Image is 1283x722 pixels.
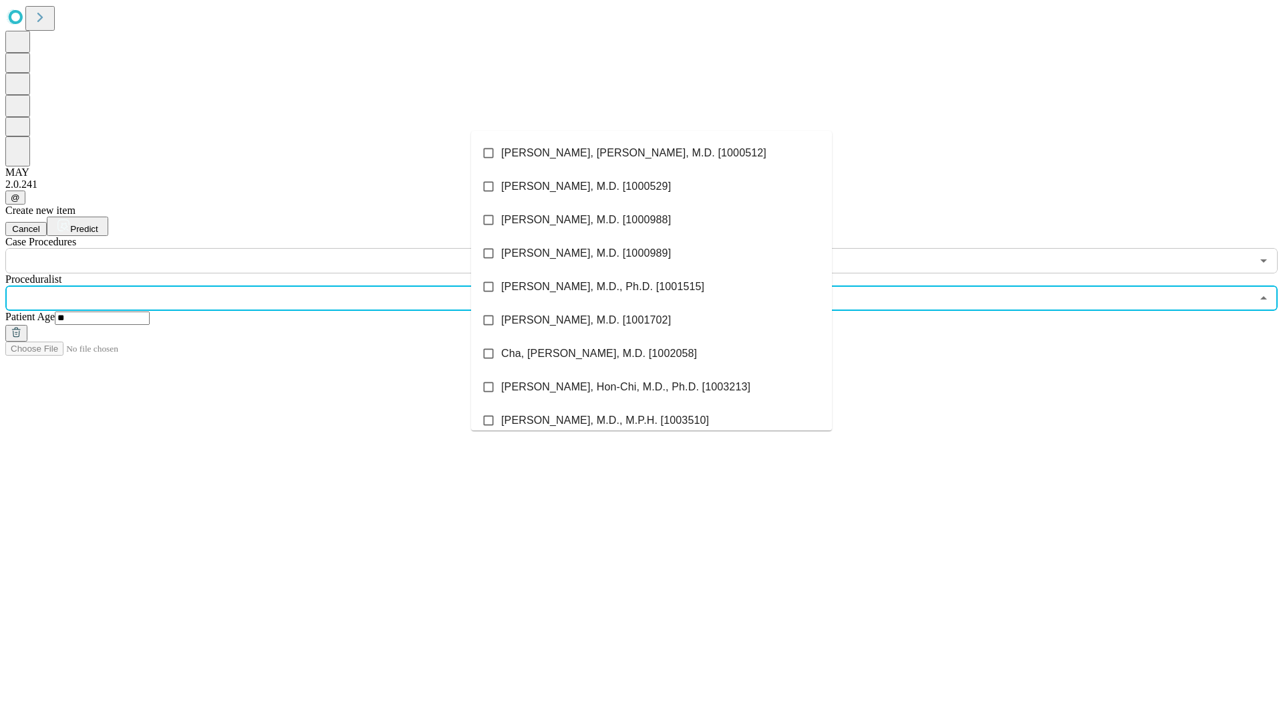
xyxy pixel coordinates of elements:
[5,236,76,247] span: Scheduled Procedure
[501,212,671,228] span: [PERSON_NAME], M.D. [1000988]
[501,279,704,295] span: [PERSON_NAME], M.D., Ph.D. [1001515]
[1254,251,1273,270] button: Open
[5,311,55,322] span: Patient Age
[11,193,20,203] span: @
[1254,289,1273,308] button: Close
[47,217,108,236] button: Predict
[501,178,671,195] span: [PERSON_NAME], M.D. [1000529]
[5,166,1278,178] div: MAY
[70,224,98,234] span: Predict
[5,191,25,205] button: @
[501,412,709,429] span: [PERSON_NAME], M.D., M.P.H. [1003510]
[501,379,750,395] span: [PERSON_NAME], Hon-Chi, M.D., Ph.D. [1003213]
[5,178,1278,191] div: 2.0.241
[501,312,671,328] span: [PERSON_NAME], M.D. [1001702]
[12,224,40,234] span: Cancel
[5,222,47,236] button: Cancel
[5,273,61,285] span: Proceduralist
[501,346,697,362] span: Cha, [PERSON_NAME], M.D. [1002058]
[501,245,671,261] span: [PERSON_NAME], M.D. [1000989]
[501,145,766,161] span: [PERSON_NAME], [PERSON_NAME], M.D. [1000512]
[5,205,76,216] span: Create new item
